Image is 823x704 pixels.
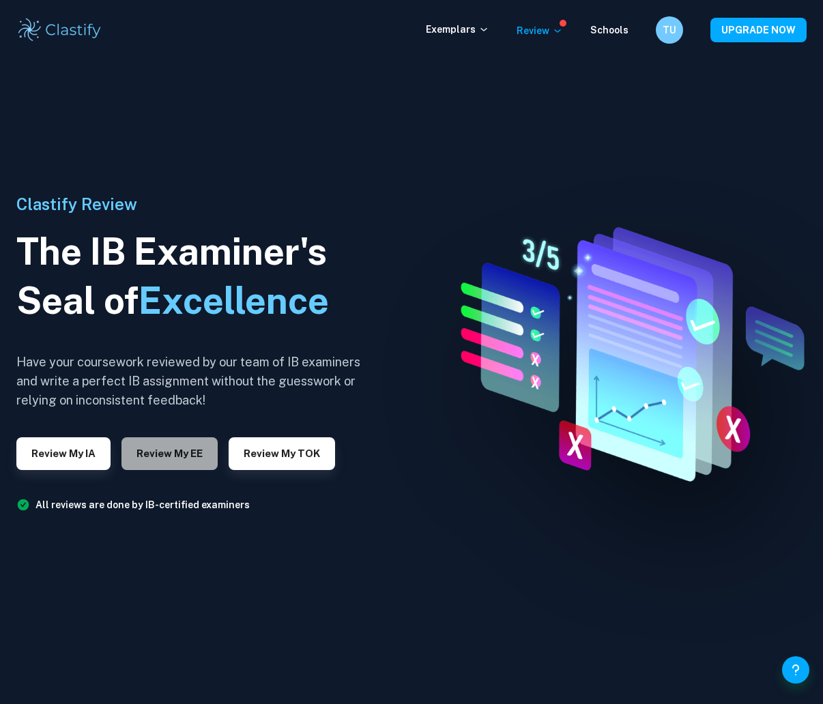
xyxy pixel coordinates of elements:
button: Review my IA [16,437,111,470]
button: Review my TOK [229,437,335,470]
img: IA Review hero [428,216,823,488]
button: Review my EE [121,437,218,470]
button: TU [656,16,683,44]
h1: The IB Examiner's Seal of [16,227,371,325]
button: Help and Feedback [782,656,809,684]
h6: Clastify Review [16,192,371,216]
a: All reviews are done by IB-certified examiners [35,499,250,510]
a: Schools [590,25,629,35]
img: Clastify logo [16,16,103,44]
p: Exemplars [426,22,489,37]
span: Excellence [139,279,329,322]
h6: Have your coursework reviewed by our team of IB examiners and write a perfect IB assignment witho... [16,353,371,410]
p: Review [517,23,563,38]
h6: TU [662,23,678,38]
button: UPGRADE NOW [710,18,807,42]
